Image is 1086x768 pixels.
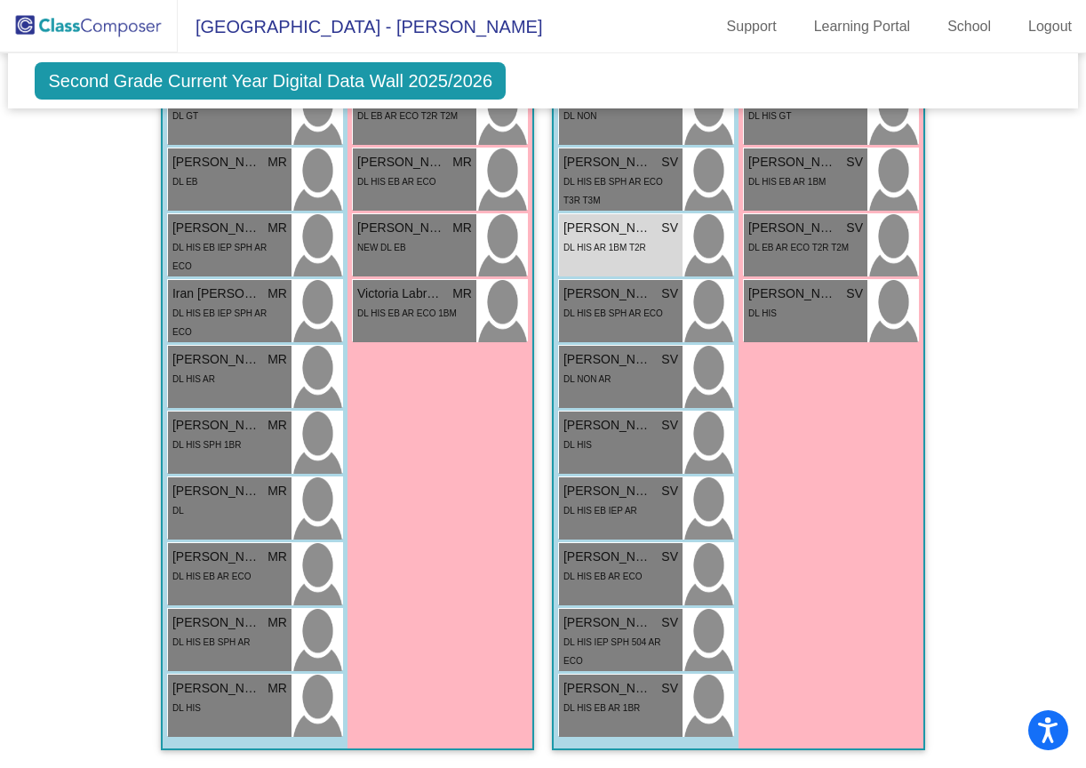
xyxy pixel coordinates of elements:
span: MR [268,548,287,566]
a: School [933,12,1005,41]
span: [PERSON_NAME] [172,482,261,500]
span: [PERSON_NAME] [PERSON_NAME] [563,153,652,172]
span: DL HIS EB IEP AR [563,506,637,516]
span: DL EB [172,177,198,187]
span: SV [661,613,678,632]
span: DL HIS EB AR ECO 1BM [357,308,457,318]
span: [PERSON_NAME] [172,679,261,698]
span: SV [846,284,863,303]
span: [PERSON_NAME] [357,153,446,172]
a: Logout [1014,12,1086,41]
span: DL HIS EB SPH AR ECO [563,308,663,318]
span: MR [452,284,472,303]
span: [PERSON_NAME] [563,679,652,698]
span: SV [846,219,863,237]
span: DL HIS [748,308,777,318]
span: NEW DL EB [357,243,406,252]
span: [PERSON_NAME]-Till [172,548,261,566]
span: DL EB AR ECO T2R T2M [357,111,458,121]
span: [PERSON_NAME] [357,219,446,237]
span: DL NON AR [563,374,611,384]
span: DL HIS EB SPH AR [172,637,250,647]
span: DL HIS EB IEP SPH AR ECO [172,243,267,271]
span: MR [268,679,287,698]
span: SV [846,153,863,172]
span: DL HIS EB AR 1BM [748,177,826,187]
span: DL HIS [563,440,592,450]
span: SV [661,482,678,500]
span: [PERSON_NAME] [748,153,837,172]
span: DL HIS EB AR ECO [357,177,436,187]
span: [PERSON_NAME] [172,219,261,237]
span: DL HIS EB IEP SPH AR ECO [172,308,267,337]
span: Iran [PERSON_NAME] [172,284,261,303]
span: SV [661,416,678,435]
span: SV [661,284,678,303]
a: Learning Portal [800,12,925,41]
span: DL HIS EB AR ECO [172,572,252,581]
span: [PERSON_NAME] [172,416,261,435]
span: [PERSON_NAME] [563,284,652,303]
span: DL NON [563,111,596,121]
span: MR [268,416,287,435]
span: MR [268,219,287,237]
span: [PERSON_NAME] [563,416,652,435]
span: [PERSON_NAME] [563,219,652,237]
span: MR [268,482,287,500]
span: Victoria Labrador [PERSON_NAME] [357,284,446,303]
span: MR [268,350,287,369]
span: [PERSON_NAME] [563,350,652,369]
span: [GEOGRAPHIC_DATA] - [PERSON_NAME] [178,12,542,41]
span: DL HIS IEP SPH 504 AR ECO [563,637,661,666]
span: DL HIS AR [172,374,215,384]
span: [PERSON_NAME] [PERSON_NAME] [563,482,652,500]
span: [PERSON_NAME] [563,548,652,566]
span: MR [452,153,472,172]
span: [PERSON_NAME] [748,219,837,237]
span: [PERSON_NAME] [172,350,261,369]
a: Support [713,12,791,41]
span: DL HIS EB SPH AR ECO T3R T3M [563,177,663,205]
span: DL EB AR ECO T2R T2M [748,243,849,252]
span: SV [661,153,678,172]
span: MR [268,284,287,303]
span: DL [172,506,184,516]
span: DL HIS AR 1BM T2R [563,243,646,252]
span: SV [661,548,678,566]
span: SV [661,350,678,369]
span: Second Grade Current Year Digital Data Wall 2025/2026 [35,62,506,100]
span: [PERSON_NAME] [563,613,652,632]
span: [PERSON_NAME] [172,613,261,632]
span: DL HIS [172,703,201,713]
span: SV [661,679,678,698]
span: [PERSON_NAME] [748,284,837,303]
span: DL HIS GT [748,111,792,121]
span: DL HIS EB AR 1BR [563,703,640,713]
span: MR [452,219,472,237]
span: MR [268,153,287,172]
span: MR [268,613,287,632]
span: SV [661,219,678,237]
span: [PERSON_NAME] [PERSON_NAME] [172,153,261,172]
span: DL HIS SPH 1BR [172,440,241,450]
span: DL HIS EB AR ECO [563,572,643,581]
span: DL GT [172,111,198,121]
